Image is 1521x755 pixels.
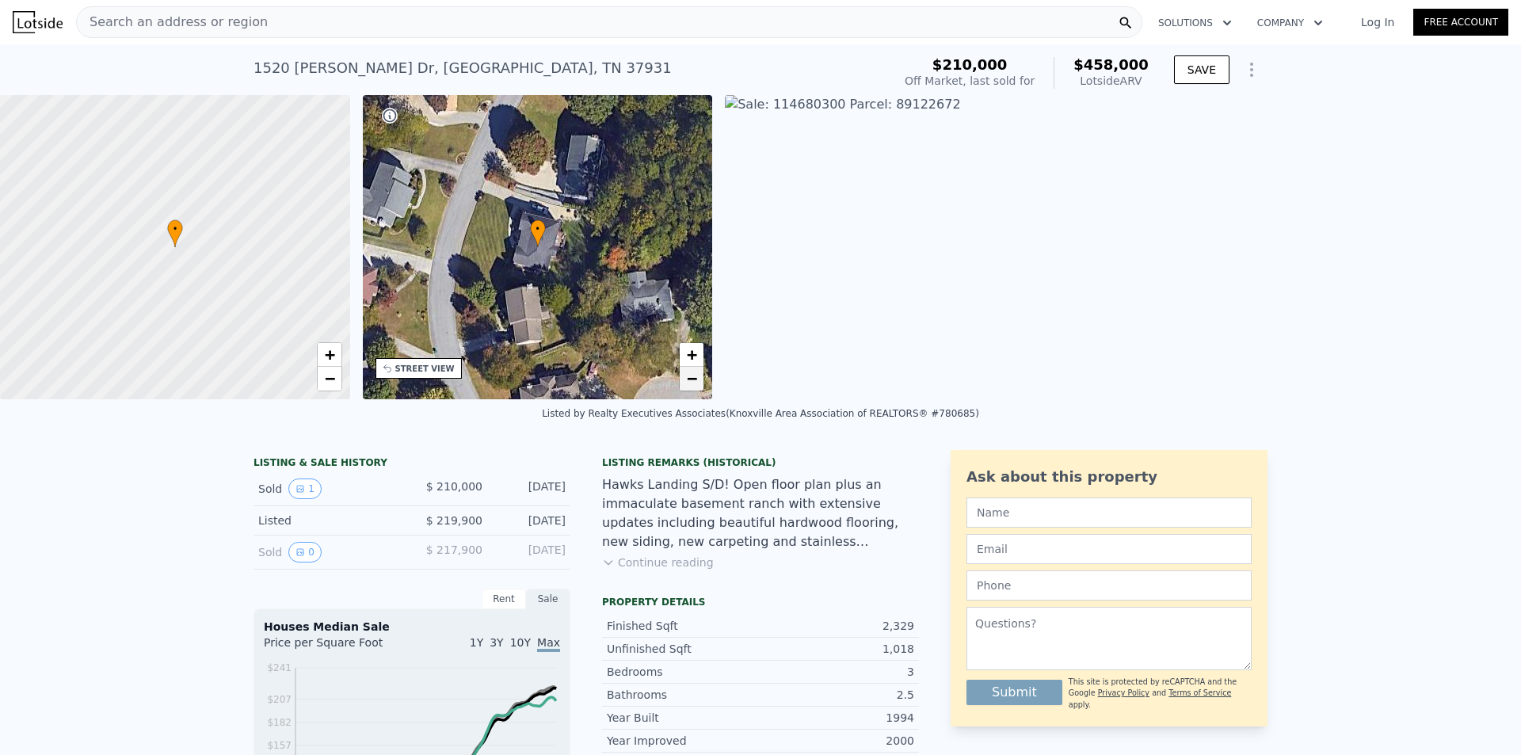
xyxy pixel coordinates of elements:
a: Zoom in [318,343,341,367]
div: Finished Sqft [607,618,760,634]
button: Show Options [1236,54,1267,86]
div: Hawks Landing S/D! Open floor plan plus an immaculate basement ranch with extensive updates inclu... [602,475,919,551]
input: Phone [966,570,1252,601]
div: Rent [482,589,526,609]
span: $458,000 [1073,56,1149,73]
button: Company [1245,9,1336,37]
span: + [687,345,697,364]
img: Lotside [13,11,63,33]
div: [DATE] [495,542,566,562]
a: Log In [1342,14,1413,30]
button: SAVE [1174,55,1229,84]
div: STREET VIEW [395,363,455,375]
div: Lotside ARV [1073,73,1149,89]
div: • [530,219,546,247]
div: Year Improved [607,733,760,749]
div: Listed by Realty Executives Associates (Knoxville Area Association of REALTORS® #780685) [542,408,979,419]
tspan: $241 [267,662,292,673]
div: Property details [602,596,919,608]
div: • [167,219,183,247]
a: Terms of Service [1168,688,1231,697]
div: Listing Remarks (Historical) [602,456,919,469]
button: View historical data [288,542,322,562]
div: Sold [258,479,399,499]
span: 3Y [490,636,503,649]
div: Houses Median Sale [264,619,560,635]
button: Submit [966,680,1062,705]
tspan: $157 [267,740,292,751]
div: 2.5 [760,687,914,703]
input: Name [966,498,1252,528]
div: Sold [258,542,399,562]
a: Zoom out [680,367,703,391]
input: Email [966,534,1252,564]
div: Price per Square Foot [264,635,412,660]
div: 1,018 [760,641,914,657]
div: 3 [760,664,914,680]
span: 1Y [470,636,483,649]
div: Year Built [607,710,760,726]
div: Ask about this property [966,466,1252,488]
a: Free Account [1413,9,1508,36]
a: Zoom in [680,343,703,367]
tspan: $207 [267,694,292,705]
span: • [167,222,183,236]
a: Zoom out [318,367,341,391]
button: Continue reading [602,555,714,570]
div: 2000 [760,733,914,749]
div: 2,329 [760,618,914,634]
div: 1520 [PERSON_NAME] Dr , [GEOGRAPHIC_DATA] , TN 37931 [253,57,672,79]
span: 10Y [510,636,531,649]
tspan: $182 [267,717,292,728]
span: + [324,345,334,364]
div: Bathrooms [607,687,760,703]
span: − [687,368,697,388]
span: $ 210,000 [426,480,482,493]
span: $ 217,900 [426,543,482,556]
div: Off Market, last sold for [905,73,1035,89]
div: [DATE] [495,513,566,528]
span: − [324,368,334,388]
button: View historical data [288,479,322,499]
div: 1994 [760,710,914,726]
span: Search an address or region [77,13,268,32]
div: [DATE] [495,479,566,499]
div: Sale [526,589,570,609]
span: • [530,222,546,236]
div: LISTING & SALE HISTORY [253,456,570,472]
span: $ 219,900 [426,514,482,527]
span: Max [537,636,560,652]
div: This site is protected by reCAPTCHA and the Google and apply. [1069,677,1252,711]
div: Bedrooms [607,664,760,680]
a: Privacy Policy [1098,688,1149,697]
div: Unfinished Sqft [607,641,760,657]
span: $210,000 [932,56,1008,73]
button: Solutions [1146,9,1245,37]
div: Listed [258,513,399,528]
